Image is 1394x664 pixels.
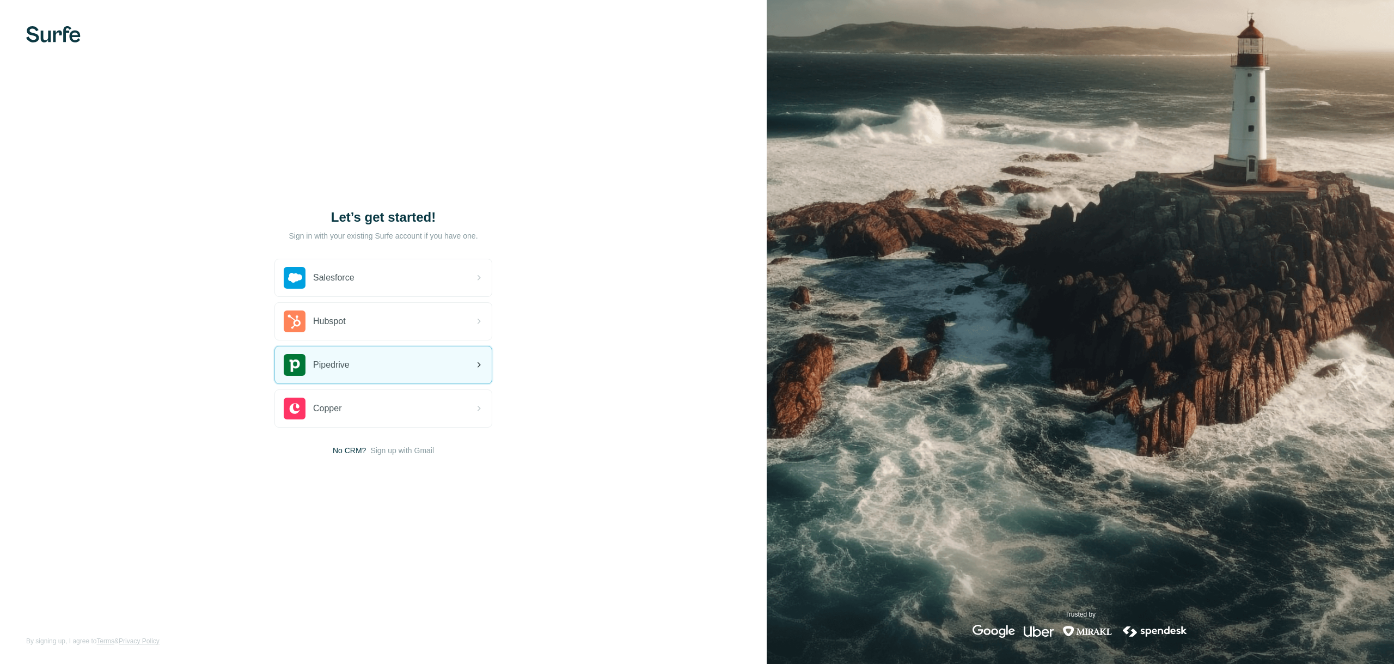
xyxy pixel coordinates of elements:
img: uber's logo [1024,625,1054,638]
a: Terms [96,637,114,645]
span: By signing up, I agree to & [26,636,160,646]
span: Pipedrive [313,358,350,371]
img: mirakl's logo [1062,625,1112,638]
p: Sign in with your existing Surfe account if you have one. [289,230,478,241]
img: google's logo [973,625,1015,638]
img: salesforce's logo [284,267,305,289]
span: No CRM? [333,445,366,456]
span: Copper [313,402,341,415]
img: pipedrive's logo [284,354,305,376]
span: Hubspot [313,315,346,328]
p: Trusted by [1065,610,1096,619]
img: spendesk's logo [1121,625,1189,638]
button: Sign up with Gmail [370,445,434,456]
img: Surfe's logo [26,26,81,42]
img: hubspot's logo [284,310,305,332]
h1: Let’s get started! [274,209,492,226]
span: Salesforce [313,271,354,284]
a: Privacy Policy [119,637,160,645]
img: copper's logo [284,398,305,419]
